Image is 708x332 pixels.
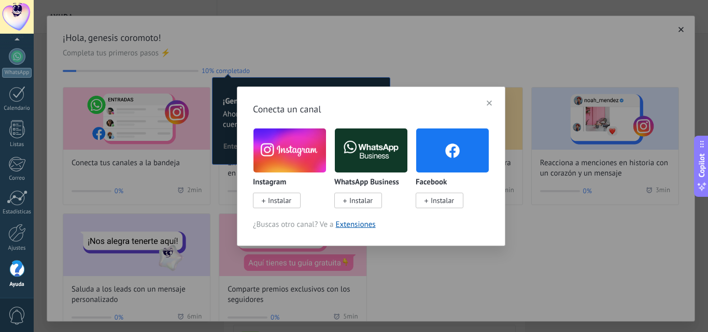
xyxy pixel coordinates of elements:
[349,196,373,205] span: Instalar
[2,281,32,288] div: Ayuda
[416,178,447,187] p: Facebook
[336,220,376,229] a: Extensiones
[253,126,326,175] img: instagram.png
[2,245,32,252] div: Ajustes
[334,178,399,187] p: WhatsApp Business
[253,103,489,116] h3: Conecta un canal
[697,153,707,177] span: Copilot
[416,126,489,175] img: facebook.png
[253,178,286,187] p: Instagram
[2,141,32,148] div: Listas
[268,196,291,205] span: Instalar
[2,175,32,182] div: Correo
[334,128,416,220] div: WhatsApp Business
[253,220,489,230] span: ¿Buscas otro canal? Ve a
[416,128,489,220] div: Facebook
[431,196,454,205] span: Instalar
[2,105,32,112] div: Calendario
[2,68,32,78] div: WhatsApp
[2,209,32,215] div: Estadísticas
[253,128,334,220] div: Instagram
[335,126,407,175] img: logo_main.png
